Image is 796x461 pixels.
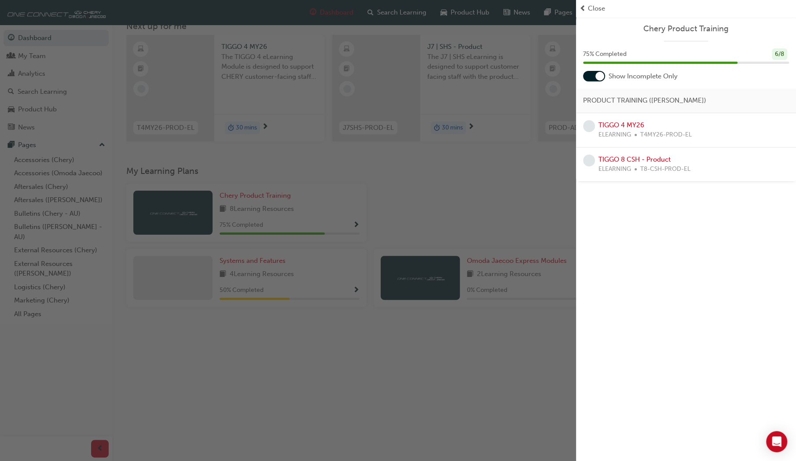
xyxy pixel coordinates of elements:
[640,164,690,174] span: T8-CSH-PROD-EL
[583,49,627,59] span: 75 % Completed
[766,431,787,452] div: Open Intercom Messenger
[598,164,631,174] span: ELEARNING
[583,120,595,132] span: learningRecordVerb_NONE-icon
[580,4,586,14] span: prev-icon
[583,24,789,34] a: Chery Product Training
[580,4,792,14] button: prev-iconClose
[609,71,678,81] span: Show Incomplete Only
[583,155,595,166] span: learningRecordVerb_NONE-icon
[583,96,706,106] span: PRODUCT TRAINING ([PERSON_NAME])
[772,48,787,60] div: 6 / 8
[640,130,692,140] span: T4MY26-PROD-EL
[588,4,605,14] span: Close
[598,121,644,129] a: TIGGO 4 MY26
[598,155,671,163] a: TIGGO 8 CSH - Product
[598,130,631,140] span: ELEARNING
